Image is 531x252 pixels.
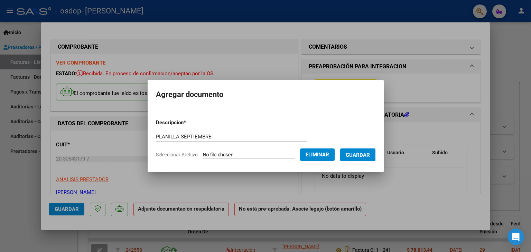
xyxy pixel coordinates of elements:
[156,119,222,127] p: Descripcion
[340,148,375,161] button: Guardar
[507,229,524,245] div: Open Intercom Messenger
[156,152,198,157] span: Seleccionar Archivo
[156,88,375,101] h2: Agregar documento
[300,148,335,161] button: Eliminar
[306,152,329,158] span: Eliminar
[346,152,370,158] span: Guardar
